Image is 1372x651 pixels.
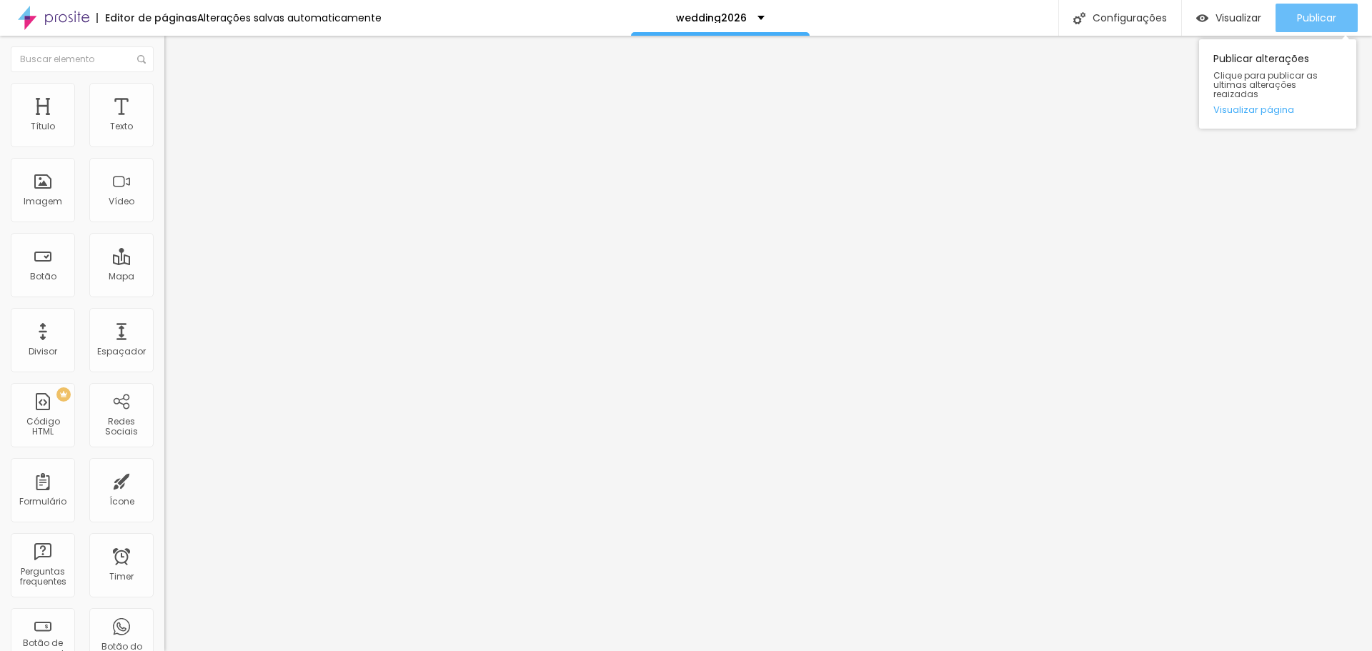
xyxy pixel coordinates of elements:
div: Texto [110,121,133,131]
div: Redes Sociais [93,417,149,437]
div: Botão [30,272,56,282]
div: Título [31,121,55,131]
div: Mapa [109,272,134,282]
a: Visualizar página [1213,105,1342,114]
span: Publicar [1297,12,1336,24]
span: Visualizar [1216,12,1261,24]
button: Publicar [1276,4,1358,32]
input: Buscar elemento [11,46,154,72]
img: Icone [137,55,146,64]
div: Alterações salvas automaticamente [197,13,382,23]
p: wedding2026 [676,13,747,23]
div: Ícone [109,497,134,507]
img: view-1.svg [1196,12,1208,24]
div: Formulário [19,497,66,507]
div: Divisor [29,347,57,357]
div: Código HTML [14,417,71,437]
div: Espaçador [97,347,146,357]
button: Visualizar [1182,4,1276,32]
div: Perguntas frequentes [14,567,71,587]
div: Imagem [24,197,62,207]
div: Timer [109,572,134,582]
span: Clique para publicar as ultimas alterações reaizadas [1213,71,1342,99]
div: Publicar alterações [1199,39,1356,129]
div: Vídeo [109,197,134,207]
img: Icone [1073,12,1085,24]
div: Editor de páginas [96,13,197,23]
